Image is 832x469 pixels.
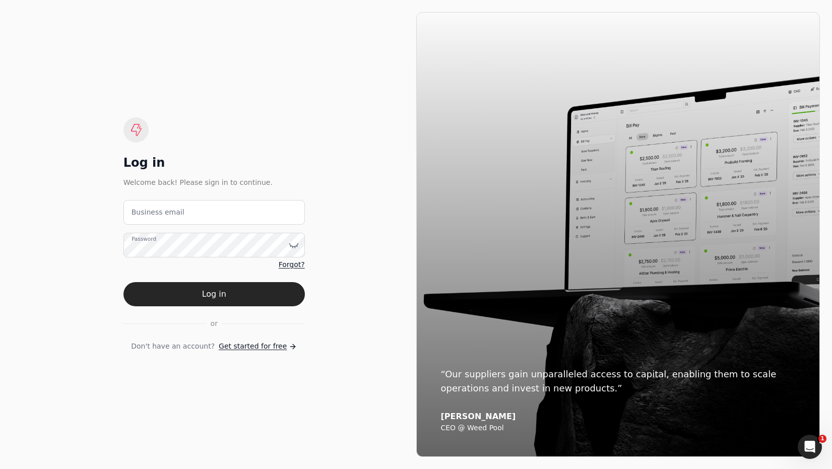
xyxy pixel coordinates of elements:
[132,207,184,218] label: Business email
[818,435,826,443] span: 1
[441,412,796,422] div: [PERSON_NAME]
[441,367,796,395] div: “Our suppliers gain unparalleled access to capital, enabling them to scale operations and invest ...
[798,435,822,459] iframe: Intercom live chat
[279,259,305,270] a: Forgot?
[219,341,287,352] span: Get started for free
[219,341,297,352] a: Get started for free
[211,318,218,329] span: or
[132,235,156,243] label: Password
[123,155,305,171] div: Log in
[123,177,305,188] div: Welcome back! Please sign in to continue.
[131,341,215,352] span: Don't have an account?
[441,424,796,433] div: CEO @ Weed Pool
[123,282,305,306] button: Log in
